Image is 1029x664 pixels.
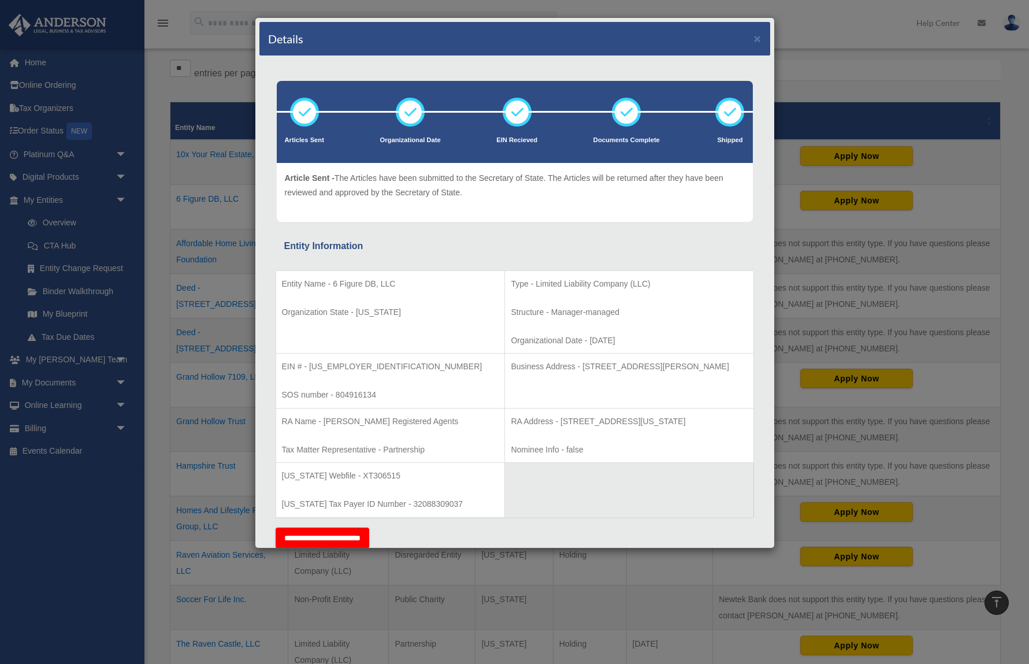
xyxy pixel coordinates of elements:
p: Nominee Info - false [511,443,747,457]
p: Articles Sent [285,135,324,146]
p: Tax Matter Representative - Partnership [282,443,499,457]
span: Article Sent - [285,173,335,183]
p: Type - Limited Liability Company (LLC) [511,277,747,291]
p: Organization State - [US_STATE] [282,305,499,320]
button: × [754,32,761,44]
p: RA Address - [STREET_ADDRESS][US_STATE] [511,414,747,429]
p: Organizational Date [380,135,441,146]
div: Entity Information [284,238,745,254]
p: Structure - Manager-managed [511,305,747,320]
p: Business Address - [STREET_ADDRESS][PERSON_NAME] [511,359,747,374]
p: SOS number - 804916134 [282,388,499,402]
p: Organizational Date - [DATE] [511,333,747,348]
p: RA Name - [PERSON_NAME] Registered Agents [282,414,499,429]
p: [US_STATE] Tax Payer ID Number - 32088309037 [282,497,499,511]
p: The Articles have been submitted to the Secretary of State. The Articles will be returned after t... [285,171,745,199]
h4: Details [268,31,303,47]
p: [US_STATE] Webfile - XT306515 [282,469,499,483]
p: Shipped [715,135,744,146]
p: Documents Complete [593,135,660,146]
p: EIN # - [US_EMPLOYER_IDENTIFICATION_NUMBER] [282,359,499,374]
p: EIN Recieved [496,135,537,146]
p: Entity Name - 6 Figure DB, LLC [282,277,499,291]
